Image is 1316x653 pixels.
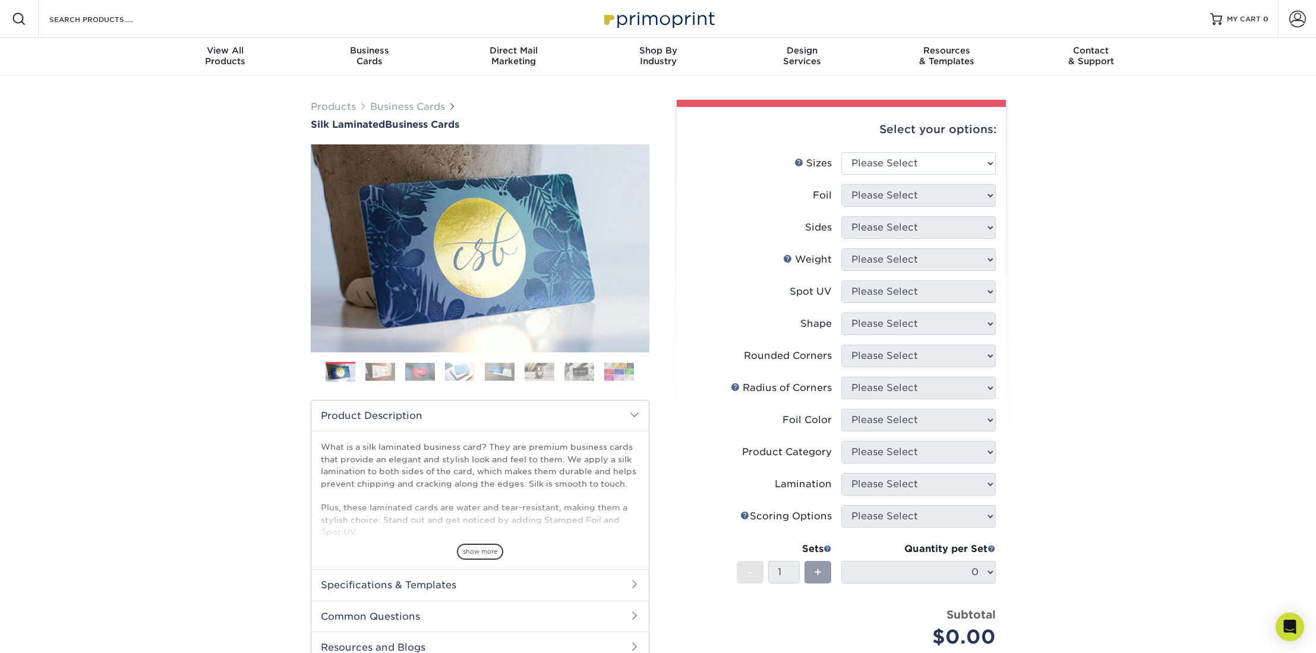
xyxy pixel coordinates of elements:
img: Business Cards 03 [405,362,435,381]
input: SEARCH PRODUCTS..... [48,12,164,26]
div: Shape [800,317,832,331]
div: Open Intercom Messenger [1276,613,1304,641]
div: Foil Color [782,413,832,427]
a: Direct MailMarketing [441,38,586,76]
h2: Specifications & Templates [311,569,649,600]
div: Services [730,45,875,67]
span: 0 [1263,15,1268,23]
div: Foil [813,188,832,203]
a: Shop ByIndustry [586,38,730,76]
span: Silk Laminated [311,119,385,130]
div: Products [153,45,298,67]
span: show more [457,544,503,560]
div: Scoring Options [740,509,832,523]
div: Sides [805,220,832,235]
a: Business Cards [370,101,445,112]
div: Industry [586,45,730,67]
span: Contact [1019,45,1163,56]
h2: Product Description [311,400,649,431]
span: Resources [875,45,1019,56]
a: Resources& Templates [875,38,1019,76]
div: Sets [737,542,832,556]
div: & Support [1019,45,1163,67]
span: Shop By [586,45,730,56]
span: - [747,563,753,581]
div: Product Category [742,445,832,459]
img: Silk Laminated 01 [311,79,649,418]
span: MY CART [1227,14,1261,24]
img: Primoprint [599,6,718,31]
h2: Common Questions [311,601,649,632]
span: Direct Mail [441,45,586,56]
img: Business Cards 01 [326,358,355,387]
div: Radius of Corners [731,381,832,395]
div: Marketing [441,45,586,67]
div: Cards [297,45,441,67]
img: Business Cards 05 [485,362,515,381]
a: BusinessCards [297,38,441,76]
div: $0.00 [850,623,996,651]
div: Weight [783,253,832,267]
a: View AllProducts [153,38,298,76]
img: Business Cards 06 [525,362,554,381]
span: + [814,563,822,581]
span: Business [297,45,441,56]
div: Quantity per Set [841,542,996,556]
div: Rounded Corners [744,349,832,363]
a: DesignServices [730,38,875,76]
div: Lamination [775,477,832,491]
strong: Subtotal [946,608,996,621]
img: Business Cards 04 [445,362,475,381]
img: Business Cards 02 [365,362,395,381]
span: View All [153,45,298,56]
a: Silk LaminatedBusiness Cards [311,119,649,130]
a: Products [311,101,356,112]
div: Sizes [794,156,832,171]
div: Select your options: [686,107,996,152]
img: Business Cards 08 [604,362,634,381]
iframe: Google Customer Reviews [3,617,101,649]
a: Contact& Support [1019,38,1163,76]
img: Business Cards 07 [564,362,594,381]
p: What is a silk laminated business card? They are premium business cards that provide an elegant a... [321,441,639,635]
h1: Business Cards [311,119,649,130]
span: Design [730,45,875,56]
div: & Templates [875,45,1019,67]
div: Spot UV [790,285,832,299]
